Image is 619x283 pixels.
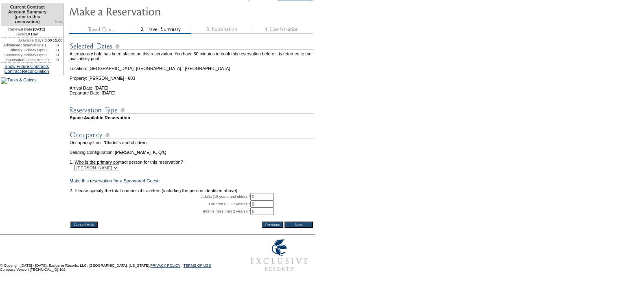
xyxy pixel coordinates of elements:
td: 1. Who is the primary contact person for this reservation? [70,155,314,165]
td: Primary Holiday Opt: [1,48,44,53]
a: PRIVACY POLICY [150,263,180,268]
td: 0 [44,53,52,57]
td: 10 Day [1,32,52,38]
td: Current Contract Account Summary (prior to this reservation) [1,3,52,26]
td: Secondary Holiday Opt: [1,53,44,57]
td: [DATE] [1,26,52,32]
img: Make Reservation [69,3,232,19]
span: 10 [104,140,109,145]
td: 3 [52,43,63,48]
td: 2. Please specify the total number of travelers (including the person identified above) [70,188,314,193]
td: Space Available Reservation [70,115,314,120]
td: Departure Date: [DATE] [70,90,314,95]
td: Infants (less than 2 years): * [70,208,250,215]
td: 0 [52,57,63,62]
img: subTtlSelectedDates.gif [70,41,314,51]
td: Occupancy Limit: adults and children. [70,140,314,145]
input: Cancel Hold [70,222,98,228]
img: Turks & Caicos [1,77,37,84]
img: step1_state3.gif [69,25,130,34]
td: Location: [GEOGRAPHIC_DATA], [GEOGRAPHIC_DATA] - [GEOGRAPHIC_DATA] [70,61,314,71]
td: Available Days: [1,38,44,43]
td: 1 [44,43,52,48]
img: Exclusive Resorts [243,235,315,276]
span: Renewal Date: [8,27,33,32]
td: Children (2 - 17 years): * [70,200,250,208]
td: 15.00 [52,38,63,43]
td: 3.00 [44,38,52,43]
input: Previous [262,222,283,228]
a: TERMS OF USE [184,263,211,268]
td: Advanced Reservations: [1,43,44,48]
span: Level: [15,32,26,37]
td: Property: [PERSON_NAME] - 603 [70,71,314,81]
img: step4_state1.gif [252,25,313,34]
img: step2_state2.gif [130,25,191,34]
a: Contract Reconciliation [4,69,49,74]
td: Bedding Configuration: [PERSON_NAME], K, Q/Q [70,150,314,155]
td: 0 [44,48,52,53]
td: Arrival Date: [DATE] [70,81,314,90]
input: Next [284,222,313,228]
td: 99 [44,57,52,62]
td: Adults (18 years and older): * [70,193,250,200]
td: Sponsored Guest Res: [1,57,44,62]
a: Show Future Contracts [4,64,49,69]
a: Make this reservation for a Sponsored Guest [70,178,158,183]
td: 0 [52,48,63,53]
img: subTtlOccupancy.gif [70,130,314,140]
td: 0 [52,53,63,57]
span: Disc. [53,19,63,24]
img: step3_state1.gif [191,25,252,34]
img: subTtlResType.gif [70,105,314,115]
td: A temporary hold has been placed on this reservation. You have 30 minutes to book this reservatio... [70,51,314,61]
